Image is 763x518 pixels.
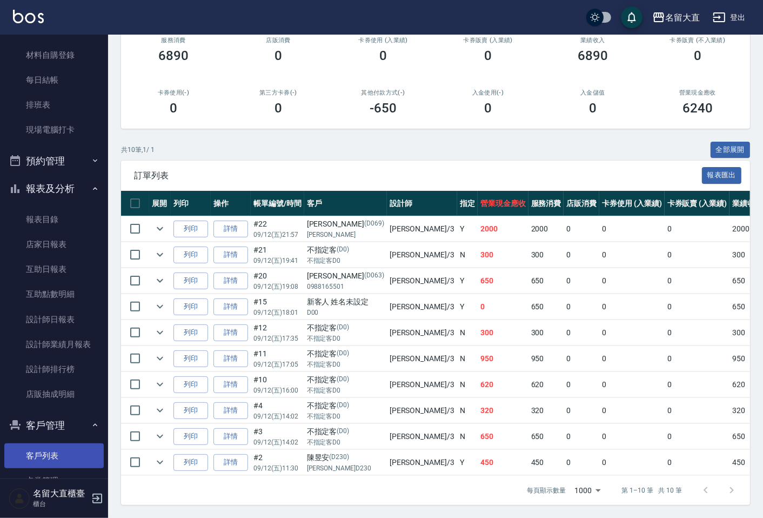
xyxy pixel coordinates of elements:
div: 不指定客 [307,400,384,411]
td: 0 [564,346,599,371]
td: [PERSON_NAME] /3 [387,398,457,423]
a: 互助日報表 [4,257,104,282]
button: 列印 [173,428,208,445]
td: [PERSON_NAME] /3 [387,294,457,320]
a: 詳情 [213,454,248,471]
td: 650 [528,294,564,320]
p: 09/12 (五) 17:05 [253,360,302,369]
div: 名留大直 [665,11,700,24]
th: 卡券販賣 (入業績) [665,191,730,216]
button: 登出 [708,8,750,28]
a: 客戶列表 [4,443,104,468]
button: 報表匯出 [702,167,742,184]
td: 2000 [528,216,564,242]
p: 不指定客D0 [307,437,384,447]
td: 0 [564,216,599,242]
p: 0988165501 [307,282,384,291]
p: 09/12 (五) 11:30 [253,463,302,473]
td: 0 [599,242,665,268]
td: 0 [665,398,730,423]
td: #2 [251,450,304,475]
a: 詳情 [213,221,248,237]
p: 不指定客D0 [307,411,384,421]
td: 2000 [478,216,528,242]
a: 卡券管理 [4,468,104,493]
p: 09/12 (五) 19:08 [253,282,302,291]
th: 指定 [457,191,478,216]
div: [PERSON_NAME] [307,270,384,282]
td: 0 [564,450,599,475]
p: (D0) [337,426,349,437]
a: 設計師業績月報表 [4,332,104,357]
div: [PERSON_NAME] [307,218,384,230]
td: 950 [528,346,564,371]
h3: 6890 [578,48,608,63]
h3: -650 [370,101,397,116]
p: 09/12 (五) 16:00 [253,386,302,395]
button: save [621,6,642,28]
p: 不指定客D0 [307,386,384,395]
th: 列印 [171,191,211,216]
h2: 業績收入 [553,37,632,44]
p: (D0) [337,400,349,411]
p: 09/12 (五) 14:02 [253,437,302,447]
td: Y [457,450,478,475]
td: #4 [251,398,304,423]
button: expand row [152,221,168,237]
th: 營業現金應收 [478,191,528,216]
td: [PERSON_NAME] /3 [387,216,457,242]
a: 詳情 [213,324,248,341]
a: 材料自購登錄 [4,43,104,68]
h2: 卡券販賣 (不入業績) [658,37,737,44]
button: 列印 [173,298,208,315]
td: N [457,424,478,449]
td: N [457,242,478,268]
div: 不指定客 [307,348,384,360]
a: 報表目錄 [4,207,104,232]
th: 卡券使用 (入業績) [599,191,665,216]
td: 0 [599,346,665,371]
a: 排班表 [4,92,104,117]
button: 報表及分析 [4,175,104,203]
p: 第 1–10 筆 共 10 筆 [622,486,682,495]
p: 共 10 筆, 1 / 1 [121,145,155,155]
h5: 名留大直櫃臺 [33,488,88,499]
p: 櫃台 [33,499,88,509]
button: expand row [152,324,168,341]
h3: 服務消費 [134,37,213,44]
td: 0 [665,320,730,346]
a: 設計師日報表 [4,307,104,332]
h2: 卡券使用 (入業績) [344,37,423,44]
td: [PERSON_NAME] /3 [387,346,457,371]
td: 0 [599,268,665,294]
div: 不指定客 [307,322,384,334]
button: 列印 [173,350,208,367]
button: 預約管理 [4,147,104,175]
td: Y [457,294,478,320]
h3: 0 [275,101,282,116]
h2: 第三方卡券(-) [239,89,318,96]
p: (D069) [364,218,384,230]
td: 0 [599,320,665,346]
td: 0 [564,320,599,346]
td: [PERSON_NAME] /3 [387,424,457,449]
td: 0 [665,424,730,449]
button: expand row [152,402,168,419]
h3: 0 [589,101,597,116]
td: [PERSON_NAME] /3 [387,320,457,346]
h2: 店販消費 [239,37,318,44]
td: 650 [478,424,528,449]
p: 09/12 (五) 21:57 [253,230,302,240]
td: 650 [528,268,564,294]
td: 620 [528,372,564,397]
td: 0 [665,268,730,294]
h2: 營業現金應收 [658,89,737,96]
img: Logo [13,10,44,23]
button: 列印 [173,454,208,471]
button: 名留大直 [648,6,704,29]
a: 詳情 [213,247,248,263]
a: 店販抽成明細 [4,382,104,407]
p: 不指定客D0 [307,334,384,343]
td: 0 [665,450,730,475]
td: #10 [251,372,304,397]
